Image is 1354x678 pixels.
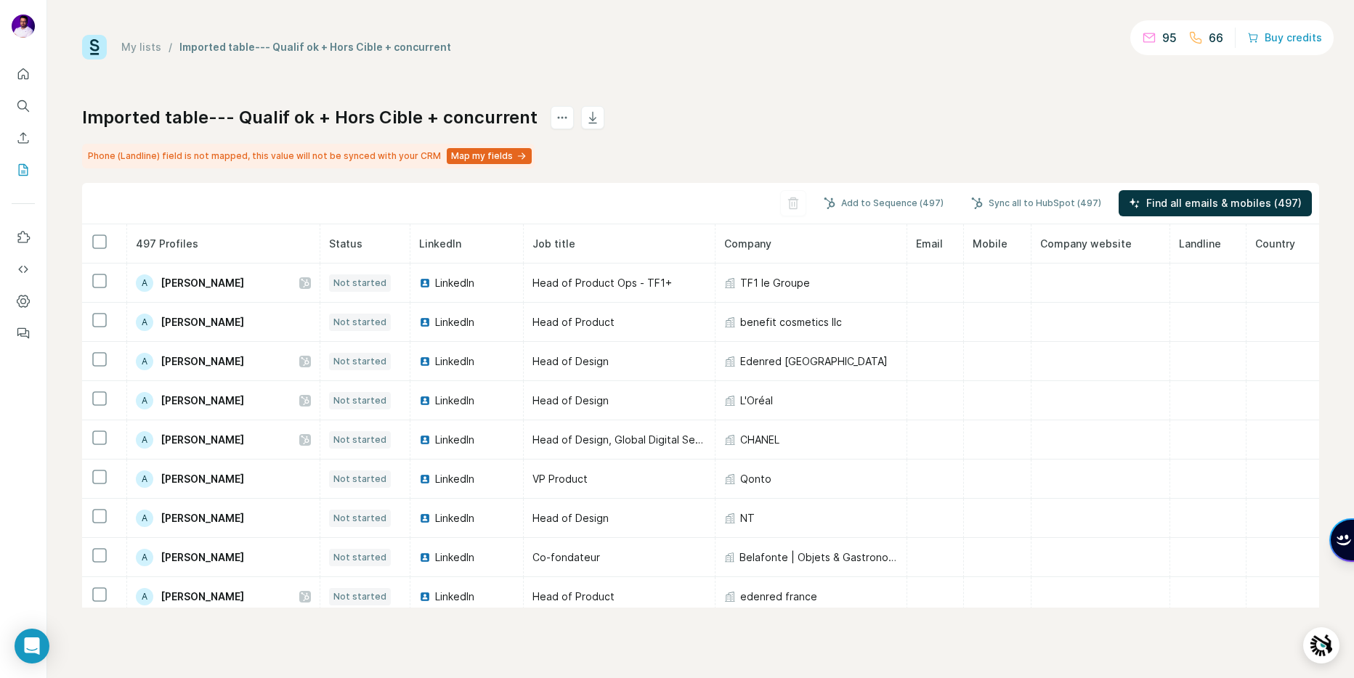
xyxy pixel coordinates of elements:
[161,354,244,369] span: [PERSON_NAME]
[1209,29,1223,46] p: 66
[161,393,244,408] span: [PERSON_NAME]
[739,550,898,565] span: Belafonte | Objets & Gastronomie
[447,148,532,164] button: Map my fields
[419,395,431,407] img: LinkedIn logo
[82,106,538,129] h1: Imported table--- Qualif ok + Hors Cible + concurrent
[15,629,49,663] div: Open Intercom Messenger
[1247,28,1322,48] button: Buy credits
[740,315,842,330] span: benefit cosmetics llc
[333,277,386,290] span: Not started
[435,315,474,330] span: LinkedIn
[136,549,153,566] div: A
[419,316,431,328] img: LinkedIn logo
[435,550,474,565] span: LinkedIn
[740,276,810,290] span: TF1 le Groupe
[161,589,244,604] span: [PERSON_NAME]
[161,511,244,526] span: [PERSON_NAME]
[532,590,615,603] span: Head of Product
[333,590,386,603] span: Not started
[435,472,474,486] span: LinkedIn
[161,315,244,330] span: [PERSON_NAME]
[740,354,888,369] span: Edenred [GEOGRAPHIC_DATA]
[12,288,35,314] button: Dashboard
[333,473,386,486] span: Not started
[532,551,600,563] span: Co-fondateur
[435,511,474,526] span: LinkedIn
[333,512,386,525] span: Not started
[1119,190,1312,216] button: Find all emails & mobiles (497)
[179,40,451,54] div: Imported table--- Qualif ok + Hors Cible + concurrent
[161,433,244,447] span: [PERSON_NAME]
[329,237,362,250] span: Status
[1179,237,1221,250] span: Landline
[419,434,431,446] img: LinkedIn logo
[161,276,244,290] span: [PERSON_NAME]
[12,256,35,282] button: Use Surfe API
[333,394,386,407] span: Not started
[136,588,153,605] div: A
[435,589,474,604] span: LinkedIn
[916,237,943,250] span: Email
[435,276,474,290] span: LinkedIn
[161,550,244,565] span: [PERSON_NAME]
[136,237,198,250] span: 497 Profiles
[136,353,153,370] div: A
[161,472,244,486] span: [PERSON_NAME]
[12,93,35,119] button: Search
[333,433,386,446] span: Not started
[532,277,672,289] span: Head of Product Ops - TF1+
[532,473,588,485] span: VP Product
[82,35,107,60] img: Surfe Logo
[333,551,386,564] span: Not started
[740,589,817,604] span: edenred france
[740,511,755,526] span: NT
[419,552,431,563] img: LinkedIn logo
[740,472,771,486] span: Qonto
[419,356,431,367] img: LinkedIn logo
[532,237,575,250] span: Job title
[12,61,35,87] button: Quick start
[419,591,431,603] img: LinkedIn logo
[169,40,172,54] li: /
[136,431,153,449] div: A
[814,192,954,214] button: Add to Sequence (497)
[1255,237,1295,250] span: Country
[961,192,1111,214] button: Sync all to HubSpot (497)
[136,274,153,292] div: A
[12,15,35,38] img: Avatar
[724,237,771,250] span: Company
[1162,29,1177,46] p: 95
[973,237,1008,250] span: Mobile
[12,157,35,183] button: My lists
[12,125,35,151] button: Enrich CSV
[435,393,474,408] span: LinkedIn
[551,106,574,129] button: actions
[1040,237,1132,250] span: Company website
[740,393,773,408] span: L'Oréal
[136,392,153,409] div: A
[435,354,474,369] span: LinkedIn
[532,433,724,446] span: Head of Design, Global Digital Services
[136,510,153,527] div: A
[12,224,35,250] button: Use Surfe on LinkedIn
[12,320,35,346] button: Feedback
[419,512,431,524] img: LinkedIn logo
[82,144,535,168] div: Phone (Landline) field is not mapped, this value will not be synced with your CRM
[121,41,161,53] a: My lists
[419,473,431,485] img: LinkedIn logo
[136,314,153,331] div: A
[419,277,431,289] img: LinkedIn logo
[333,316,386,329] span: Not started
[532,512,609,524] span: Head of Design
[435,433,474,447] span: LinkedIn
[419,237,461,250] span: LinkedIn
[532,394,609,407] span: Head of Design
[532,316,615,328] span: Head of Product
[1146,196,1302,211] span: Find all emails & mobiles (497)
[532,355,609,367] span: Head of Design
[333,355,386,368] span: Not started
[136,470,153,488] div: A
[740,433,779,447] span: CHANEL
